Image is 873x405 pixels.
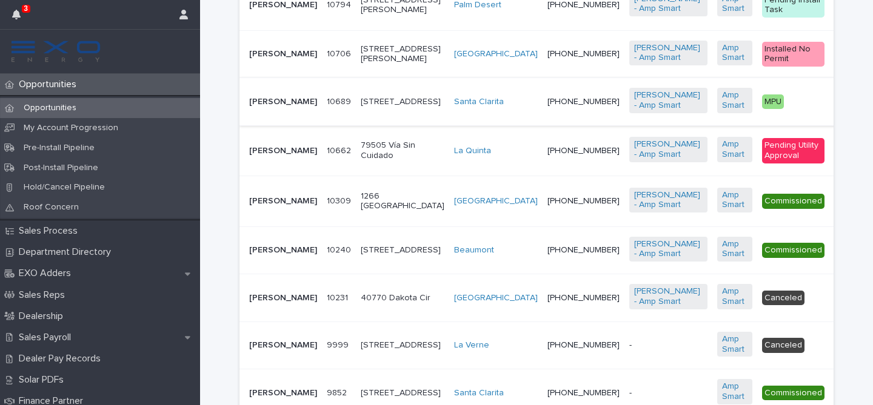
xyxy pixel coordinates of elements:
p: [PERSON_NAME] [249,146,317,156]
p: Department Directory [14,246,121,258]
div: Canceled [762,291,804,306]
div: 3 [12,7,28,29]
p: [PERSON_NAME] [249,49,317,59]
p: [PERSON_NAME] [249,245,317,255]
p: 10231 [327,291,350,303]
a: [PERSON_NAME] - Amp Smart [634,286,703,307]
p: [STREET_ADDRESS] [361,388,444,398]
p: [STREET_ADDRESS] [361,340,444,351]
p: [PERSON_NAME] [249,196,317,206]
p: 9999 [327,338,351,351]
div: Canceled [762,338,804,353]
p: 10240 [327,243,353,255]
a: [PHONE_NUMBER] [547,294,620,302]
p: 9852 [327,386,349,398]
div: Commissioned [762,194,824,209]
a: [GEOGRAPHIC_DATA] [454,49,538,59]
p: Hold/Cancel Pipeline [14,182,115,193]
a: Beaumont [454,245,494,255]
a: [PHONE_NUMBER] [547,50,620,58]
a: Amp Smart [722,90,748,111]
p: 10662 [327,143,353,156]
a: La Verne [454,340,489,351]
a: Amp Smart [722,286,748,307]
a: [PHONE_NUMBER] [547,1,620,9]
p: Sales Payroll [14,332,81,343]
p: Pre-Install Pipeline [14,143,104,153]
p: 10689 [327,94,353,107]
a: [PHONE_NUMBER] [547,197,620,205]
a: [PHONE_NUMBER] [547,341,620,349]
img: FKS5r6ZBThi8E5hshIGi [10,39,102,64]
a: [PHONE_NUMBER] [547,147,620,155]
a: [PERSON_NAME] - Amp Smart [634,239,703,260]
a: Santa Clarita [454,97,504,107]
p: 10706 [327,47,353,59]
a: [GEOGRAPHIC_DATA] [454,293,538,303]
p: Opportunities [14,79,86,90]
a: [PERSON_NAME] - Amp Smart [634,90,703,111]
a: [PERSON_NAME] - Amp Smart [634,190,703,211]
p: [PERSON_NAME] [249,388,317,398]
p: [PERSON_NAME] [249,293,317,303]
p: - [629,340,707,351]
p: 10309 [327,194,353,206]
a: Amp Smart [722,334,748,355]
div: Pending Utility Approval [762,138,824,163]
a: Amp Smart [722,239,748,260]
a: Amp Smart [722,190,748,211]
p: Solar PDFs [14,374,73,386]
p: [PERSON_NAME] [249,340,317,351]
p: [STREET_ADDRESS] [361,245,444,255]
p: Sales Process [14,225,87,237]
a: [PHONE_NUMBER] [547,389,620,397]
a: [PERSON_NAME] - Amp Smart [634,139,703,160]
p: 3 [24,4,28,13]
a: Santa Clarita [454,388,504,398]
p: [STREET_ADDRESS] [361,97,444,107]
a: [PHONE_NUMBER] [547,246,620,254]
p: Opportunities [14,103,86,113]
p: Post-Install Pipeline [14,163,108,173]
a: La Quinta [454,146,491,156]
p: 1266 [GEOGRAPHIC_DATA] [361,191,444,212]
div: Commissioned [762,243,824,258]
a: Amp Smart [722,381,748,402]
div: Installed No Permit [762,42,824,67]
p: My Account Progression [14,123,128,133]
p: 40770 Dakota Cir [361,293,444,303]
p: Sales Reps [14,289,75,301]
div: Commissioned [762,386,824,401]
p: [PERSON_NAME] [249,97,317,107]
a: [GEOGRAPHIC_DATA] [454,196,538,206]
a: Amp Smart [722,139,748,160]
p: Dealership [14,311,73,322]
a: Amp Smart [722,43,748,64]
p: EXO Adders [14,268,81,279]
p: - [629,388,707,398]
p: 79505 Vía Sin Cuidado [361,140,444,161]
p: Dealer Pay Records [14,353,110,364]
p: Roof Concern [14,202,89,212]
div: MPU [762,94,784,110]
p: [STREET_ADDRESS][PERSON_NAME] [361,44,444,65]
a: [PERSON_NAME] - Amp Smart [634,43,703,64]
a: [PHONE_NUMBER] [547,97,620,106]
